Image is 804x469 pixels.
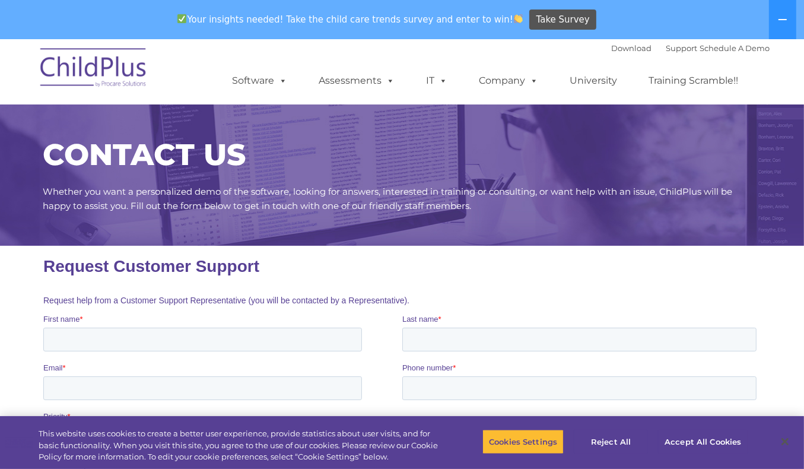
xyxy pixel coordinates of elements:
a: Software [221,69,300,93]
a: Training Scramble!! [637,69,751,93]
a: Schedule A Demo [700,43,770,53]
span: Last name [359,69,395,78]
span: Phone number [359,118,409,126]
img: ChildPlus by Procare Solutions [34,40,153,99]
img: ✅ [177,14,186,23]
a: Download [612,43,652,53]
span: CONTACT US [43,137,246,173]
button: Close [772,429,798,455]
span: Take Survey [536,9,590,30]
span: Your insights needed! Take the child care trends survey and enter to win! [173,8,528,31]
button: Accept All Cookies [658,429,748,454]
span: Whether you want a personalized demo of the software, looking for answers, interested in training... [43,186,733,211]
a: University [558,69,630,93]
a: Support [666,43,698,53]
img: 👏 [514,14,523,23]
button: Reject All [574,429,648,454]
button: Cookies Settings [482,429,564,454]
div: This website uses cookies to create a better user experience, provide statistics about user visit... [39,428,442,463]
a: Take Survey [529,9,596,30]
font: | [612,43,770,53]
a: Company [468,69,551,93]
a: IT [415,69,460,93]
a: Assessments [307,69,407,93]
